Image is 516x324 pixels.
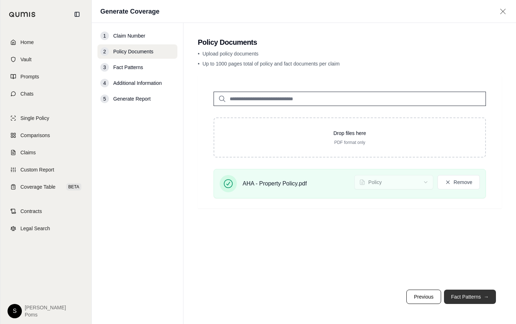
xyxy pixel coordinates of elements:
[113,32,145,39] span: Claim Number
[243,179,307,188] span: AHA - Property Policy.pdf
[20,90,34,97] span: Chats
[113,48,153,55] span: Policy Documents
[100,6,159,16] h1: Generate Coverage
[25,311,66,318] span: Poms
[20,208,42,215] span: Contracts
[100,95,109,103] div: 5
[438,175,480,189] button: Remove
[20,56,32,63] span: Vault
[100,63,109,72] div: 3
[198,37,502,47] h2: Policy Documents
[20,149,36,156] span: Claims
[5,52,87,67] a: Vault
[20,166,54,173] span: Custom Report
[8,304,22,318] div: S
[20,225,50,232] span: Legal Search
[5,145,87,160] a: Claims
[226,140,474,145] p: PDF format only
[198,61,200,67] span: •
[100,32,109,40] div: 1
[202,51,258,57] span: Upload policy documents
[5,203,87,219] a: Contracts
[5,34,87,50] a: Home
[71,9,83,20] button: Collapse sidebar
[20,115,49,122] span: Single Policy
[198,51,200,57] span: •
[113,95,150,102] span: Generate Report
[20,132,50,139] span: Comparisons
[5,110,87,126] a: Single Policy
[5,179,87,195] a: Coverage TableBETA
[100,79,109,87] div: 4
[113,79,162,87] span: Additional Information
[5,86,87,102] a: Chats
[20,39,34,46] span: Home
[226,130,474,137] p: Drop files here
[406,290,441,304] button: Previous
[5,127,87,143] a: Comparisons
[5,221,87,236] a: Legal Search
[100,47,109,56] div: 2
[5,69,87,84] a: Prompts
[20,183,56,190] span: Coverage Table
[484,293,489,300] span: →
[25,304,66,311] span: [PERSON_NAME]
[9,12,36,17] img: Qumis Logo
[5,162,87,178] a: Custom Report
[444,290,496,304] button: Fact Patterns→
[20,73,39,80] span: Prompts
[113,64,143,71] span: Fact Patterns
[202,61,340,67] span: Up to 1000 pages total of policy and fact documents per claim
[66,183,81,190] span: BETA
